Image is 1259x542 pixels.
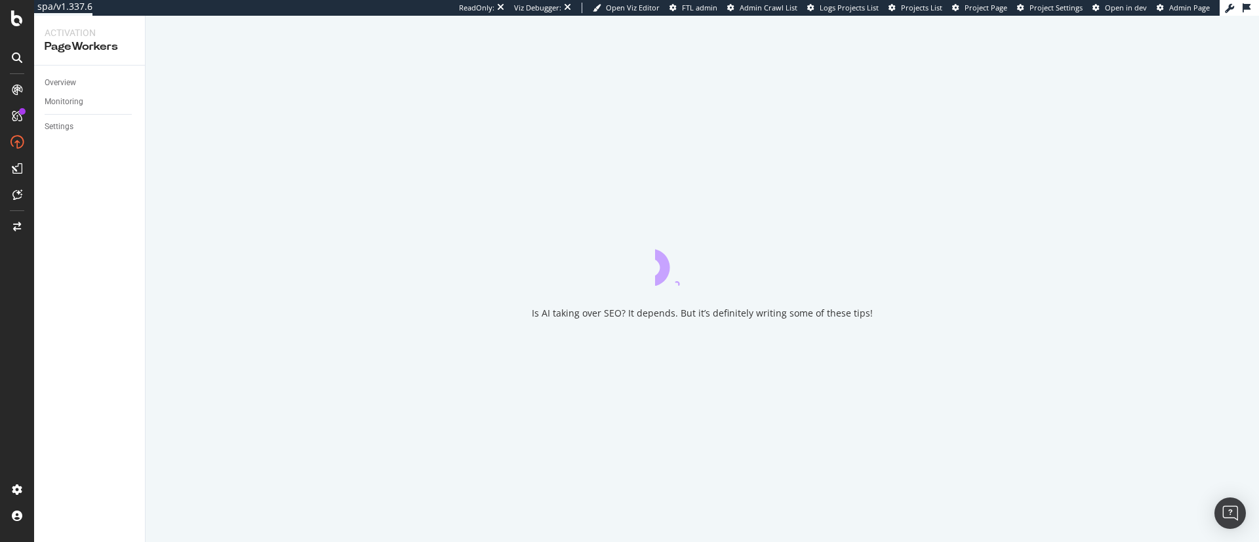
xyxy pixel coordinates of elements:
[606,3,660,12] span: Open Viz Editor
[669,3,717,13] a: FTL admin
[45,120,136,134] a: Settings
[593,3,660,13] a: Open Viz Editor
[45,95,136,109] a: Monitoring
[965,3,1007,12] span: Project Page
[45,95,83,109] div: Monitoring
[1029,3,1083,12] span: Project Settings
[45,26,134,39] div: Activation
[45,76,136,90] a: Overview
[655,239,749,286] div: animation
[1169,3,1210,12] span: Admin Page
[682,3,717,12] span: FTL admin
[514,3,561,13] div: Viz Debugger:
[889,3,942,13] a: Projects List
[820,3,879,12] span: Logs Projects List
[1157,3,1210,13] a: Admin Page
[459,3,494,13] div: ReadOnly:
[807,3,879,13] a: Logs Projects List
[532,307,873,320] div: Is AI taking over SEO? It depends. But it’s definitely writing some of these tips!
[952,3,1007,13] a: Project Page
[740,3,797,12] span: Admin Crawl List
[45,39,134,54] div: PageWorkers
[1214,497,1246,529] div: Open Intercom Messenger
[1105,3,1147,12] span: Open in dev
[727,3,797,13] a: Admin Crawl List
[45,76,76,90] div: Overview
[1017,3,1083,13] a: Project Settings
[1092,3,1147,13] a: Open in dev
[45,120,73,134] div: Settings
[901,3,942,12] span: Projects List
